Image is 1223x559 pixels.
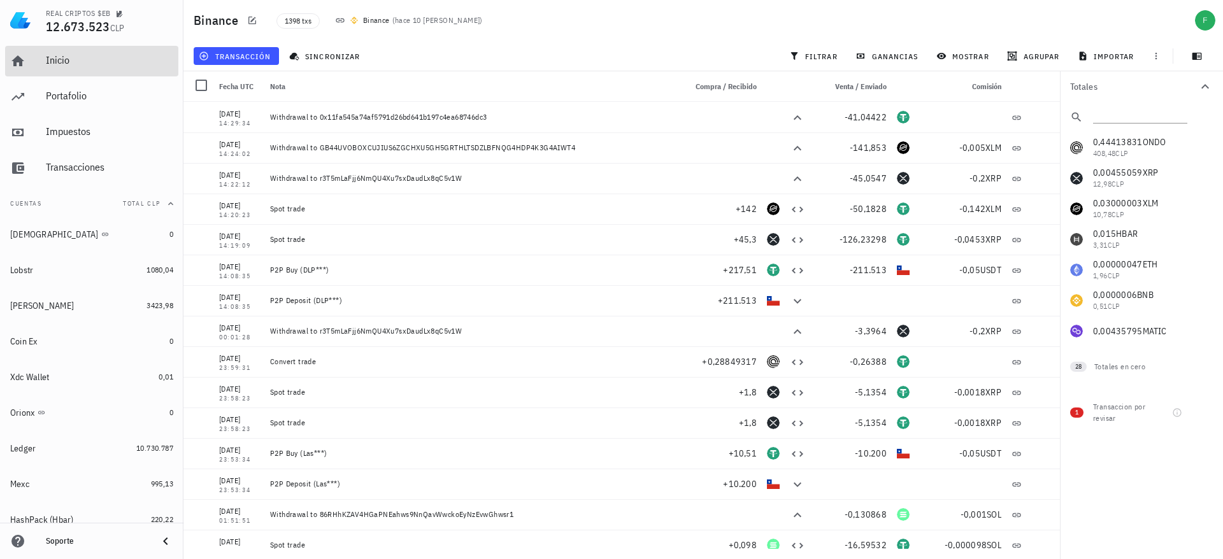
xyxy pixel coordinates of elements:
[5,81,178,112] a: Portafolio
[110,22,125,34] span: CLP
[845,509,887,520] span: -0,130868
[219,395,260,402] div: 23:58:23
[739,386,757,398] span: +1,8
[850,173,887,184] span: -45,0547
[285,14,311,28] span: 1398 txs
[270,509,675,520] div: Withdrawal to 86RHhKZAV4HGaPNEahws9NnQavWwckoEyNzEvwGhwsr1
[897,508,910,521] div: SOL-icon
[395,15,480,25] span: hace 10 [PERSON_NAME]
[767,386,780,399] div: XRP-icon
[1093,401,1147,424] div: Transaccion por revisar
[680,71,762,102] div: Compra / Recibido
[194,47,279,65] button: transacción
[5,153,178,183] a: Transacciones
[219,352,260,365] div: [DATE]
[5,290,178,321] a: [PERSON_NAME] 3423,98
[985,417,1001,428] span: XRP
[270,143,675,153] div: Withdrawal to GB44UVOBOXCUJIUS6ZGCHXU5GH5GRTHLTSDZLBFNQG4HDP4K3G4AIWT4
[729,448,757,459] span: +10,51
[5,362,178,392] a: Xdc Wallet 0,01
[270,204,675,214] div: Spot trade
[987,509,1001,520] span: SOL
[5,326,178,357] a: Coin Ex 0
[954,417,986,428] span: -0,0018
[219,273,260,279] div: 14:08:35
[784,47,845,65] button: filtrar
[270,295,675,306] div: P2P Deposit (DLP***)
[46,8,110,18] div: REAL CRIPTOS $EB
[270,265,675,275] div: P2P Buy (DLP***)
[123,199,161,208] span: Total CLP
[972,81,1001,91] span: Comisión
[729,539,757,551] span: +0,098
[855,448,887,459] span: -10.200
[959,448,980,459] span: -0,05
[147,265,173,274] span: 1080,04
[5,255,178,285] a: Lobstr 1080,04
[980,264,1001,276] span: USDT
[959,203,986,215] span: -0,142
[219,181,260,188] div: 14:22:12
[201,51,271,61] span: transacción
[5,433,178,463] a: Ledger 10.730.787
[169,336,173,346] span: 0
[219,291,260,304] div: [DATE]
[219,365,260,371] div: 23:59:31
[897,202,910,215] div: USDT-icon
[46,161,173,173] div: Transacciones
[954,386,986,398] span: -0,0018
[219,120,260,127] div: 14:29:34
[985,325,1001,337] span: XRP
[739,417,757,428] span: +1,8
[858,51,918,61] span: ganancias
[767,539,780,551] div: SOL-icon
[939,51,989,61] span: mostrar
[850,203,887,215] span: -50,1828
[969,173,985,184] span: -0,2
[270,357,675,367] div: Convert trade
[219,474,260,487] div: [DATE]
[723,264,757,276] span: +217,51
[1080,51,1134,61] span: importar
[169,229,173,239] span: 0
[5,504,178,535] a: HashPack (Hbar) 220,22
[5,117,178,148] a: Impuestos
[5,46,178,76] a: Inicio
[961,509,987,520] span: -0,001
[46,125,173,138] div: Impuestos
[10,407,35,418] div: Orionx
[270,326,675,336] div: Withdrawal to r3T5mLaFjj6NmQU4Xu7sxDaudLx8qC5v1W
[219,199,260,212] div: [DATE]
[46,536,148,546] div: Soporte
[1060,71,1223,102] button: Totales
[897,172,910,185] div: XRP-icon
[897,141,910,154] div: XLM-icon
[147,301,173,310] span: 3423,98
[46,54,173,66] div: Inicio
[219,169,260,181] div: [DATE]
[734,234,757,245] span: +45,3
[855,386,887,398] span: -5,1354
[219,505,260,518] div: [DATE]
[1094,361,1187,372] div: Totales en cero
[270,234,675,244] div: Spot trade
[845,111,887,123] span: -41,04422
[219,243,260,249] div: 14:19:09
[985,386,1001,398] span: XRP
[850,47,926,65] button: ganancias
[219,413,260,426] div: [DATE]
[5,219,178,250] a: [DEMOGRAPHIC_DATA] 0
[897,264,910,276] div: CLP-icon
[931,47,997,65] button: mostrar
[363,14,390,27] div: Binance
[10,336,38,347] div: Coin Ex
[350,17,358,24] img: 270.png
[10,443,36,454] div: Ledger
[767,264,780,276] div: USDT-icon
[5,188,178,219] button: CuentasTotal CLP
[392,14,483,27] span: ( )
[159,372,173,381] span: 0,01
[219,548,260,555] div: 01:50:40
[840,234,887,245] span: -126,23298
[151,479,173,488] span: 995,13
